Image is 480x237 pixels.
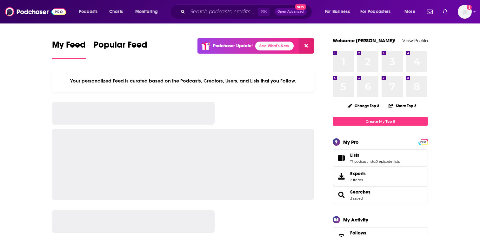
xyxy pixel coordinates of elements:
[350,159,375,164] a: 17 podcast lists
[333,37,396,43] a: Welcome [PERSON_NAME]!
[188,7,258,17] input: Search podcasts, credits, & more...
[350,178,366,182] span: 2 items
[467,5,472,10] svg: Email not verified
[343,139,359,145] div: My Pro
[52,70,314,92] div: Your personalized Feed is curated based on the Podcasts, Creators, Users, and Lists that you Follow.
[350,189,370,195] a: Searches
[419,140,427,144] span: PRO
[388,100,417,112] button: Share Top 8
[344,102,383,110] button: Change Top 8
[275,8,307,16] button: Open AdvancedNew
[52,39,86,59] a: My Feed
[74,7,106,17] button: open menu
[277,10,304,13] span: Open Advanced
[131,7,166,17] button: open menu
[376,159,400,164] a: 0 episode lists
[333,117,428,126] a: Create My Top 8
[350,196,363,201] a: 3 saved
[419,139,427,144] a: PRO
[400,7,423,17] button: open menu
[333,186,428,203] span: Searches
[135,7,158,16] span: Monitoring
[458,5,472,19] button: Show profile menu
[176,4,318,19] div: Search podcasts, credits, & more...
[5,6,66,18] img: Podchaser - Follow, Share and Rate Podcasts
[325,7,350,16] span: For Business
[440,6,450,17] a: Show notifications dropdown
[105,7,127,17] a: Charts
[333,168,428,185] a: Exports
[356,7,400,17] button: open menu
[335,154,348,162] a: Lists
[375,159,376,164] span: ,
[335,172,348,181] span: Exports
[255,42,294,50] a: See What's New
[333,149,428,167] span: Lists
[213,43,253,49] p: Podchaser Update!
[335,190,348,199] a: Searches
[52,39,86,54] span: My Feed
[350,230,366,236] span: Follows
[404,7,415,16] span: More
[350,152,400,158] a: Lists
[350,230,409,236] a: Follows
[343,217,368,223] div: My Activity
[402,37,428,43] a: View Profile
[93,39,147,54] span: Popular Feed
[424,6,435,17] a: Show notifications dropdown
[360,7,391,16] span: For Podcasters
[109,7,123,16] span: Charts
[93,39,147,59] a: Popular Feed
[350,171,366,176] span: Exports
[458,5,472,19] span: Logged in as EllaRoseMurphy
[258,8,270,16] span: ⌘ K
[320,7,358,17] button: open menu
[295,4,306,10] span: New
[350,152,359,158] span: Lists
[79,7,97,16] span: Podcasts
[458,5,472,19] img: User Profile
